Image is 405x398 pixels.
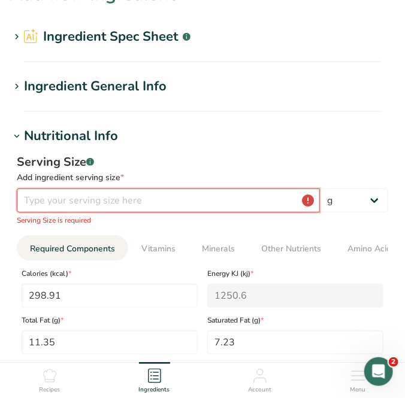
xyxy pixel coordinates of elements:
span: Other Nutrients [261,242,321,255]
span: Required Components [30,242,115,255]
span: Trans Fat (g) [22,361,198,372]
a: Recipes [40,363,61,395]
iframe: Intercom live chat [364,357,393,386]
h2: Ingredient Spec Sheet [24,27,191,47]
div: Add ingredient serving size [17,171,388,184]
span: Saturated Fat (g) [207,315,383,326]
div: Serving Size [17,153,388,171]
div: Nutritional Info [24,126,118,146]
div: Ingredient General Info [24,77,167,96]
span: 2 [389,357,398,367]
input: Type your serving size here [17,189,320,212]
span: Cholesterol (mg) [207,361,383,372]
span: Total Fat (g) [22,315,198,326]
span: Minerals [202,242,235,255]
span: Menu [350,385,366,394]
span: Calories (kcal) [22,268,198,279]
span: Ingredients [139,385,170,394]
a: Ingredients [139,363,170,395]
span: Energy KJ (kj) [207,268,383,279]
span: Vitamins [141,242,176,255]
p: Serving Size is required [17,215,388,226]
span: Recipes [40,385,61,394]
a: Account [249,363,272,395]
span: Account [249,385,272,394]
